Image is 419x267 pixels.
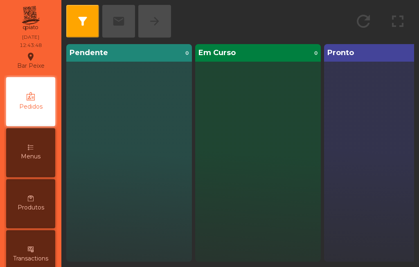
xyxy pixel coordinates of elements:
span: 0 [185,49,189,57]
span: Pedidos [19,102,43,111]
span: Produtos [18,203,44,212]
div: [DATE] [22,33,39,41]
span: Pendente [70,47,108,58]
div: Bar Peixe [17,51,45,71]
div: 12:43:48 [20,42,42,49]
img: qpiato [20,4,41,33]
span: 0 [314,49,318,57]
span: Em Curso [198,47,236,58]
i: location_on [26,52,36,62]
span: Pronto [327,47,354,58]
span: filter_alt [76,15,89,28]
button: filter_alt [66,5,99,38]
span: Menus [21,152,41,161]
span: Transactions [13,254,48,263]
